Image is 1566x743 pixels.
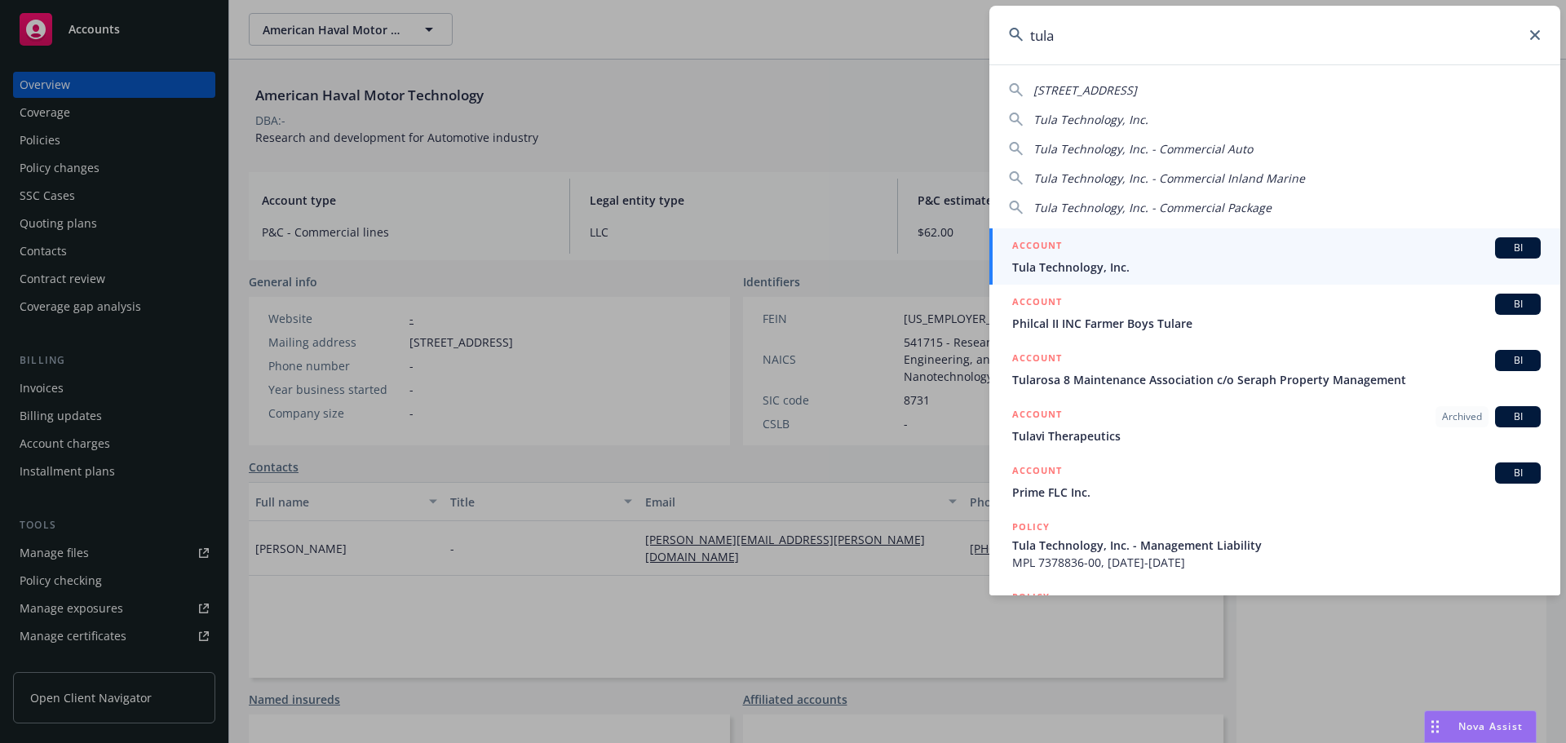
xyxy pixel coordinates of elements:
[1033,141,1253,157] span: Tula Technology, Inc. - Commercial Auto
[1425,711,1445,742] div: Drag to move
[1012,427,1541,444] span: Tulavi Therapeutics
[1012,537,1541,554] span: Tula Technology, Inc. - Management Liability
[989,6,1560,64] input: Search...
[1012,350,1062,369] h5: ACCOUNT
[1442,409,1482,424] span: Archived
[1012,237,1062,257] h5: ACCOUNT
[1033,82,1137,98] span: [STREET_ADDRESS]
[989,397,1560,453] a: ACCOUNTArchivedBITulavi Therapeutics
[1012,519,1050,535] h5: POLICY
[1458,719,1523,733] span: Nova Assist
[1502,409,1534,424] span: BI
[1012,554,1541,571] span: MPL 7378836-00, [DATE]-[DATE]
[1424,710,1537,743] button: Nova Assist
[1502,297,1534,312] span: BI
[1033,200,1272,215] span: Tula Technology, Inc. - Commercial Package
[1012,484,1541,501] span: Prime FLC Inc.
[1012,406,1062,426] h5: ACCOUNT
[1012,294,1062,313] h5: ACCOUNT
[1033,112,1148,127] span: Tula Technology, Inc.
[1012,371,1541,388] span: Tularosa 8 Maintenance Association c/o Seraph Property Management
[989,453,1560,510] a: ACCOUNTBIPrime FLC Inc.
[1502,241,1534,255] span: BI
[989,285,1560,341] a: ACCOUNTBIPhilcal II INC Farmer Boys Tulare
[989,510,1560,580] a: POLICYTula Technology, Inc. - Management LiabilityMPL 7378836-00, [DATE]-[DATE]
[989,228,1560,285] a: ACCOUNTBITula Technology, Inc.
[1012,315,1541,332] span: Philcal II INC Farmer Boys Tulare
[989,580,1560,650] a: POLICY
[1502,353,1534,368] span: BI
[1012,589,1050,605] h5: POLICY
[1502,466,1534,480] span: BI
[1012,259,1541,276] span: Tula Technology, Inc.
[1033,170,1305,186] span: Tula Technology, Inc. - Commercial Inland Marine
[989,341,1560,397] a: ACCOUNTBITularosa 8 Maintenance Association c/o Seraph Property Management
[1012,462,1062,482] h5: ACCOUNT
